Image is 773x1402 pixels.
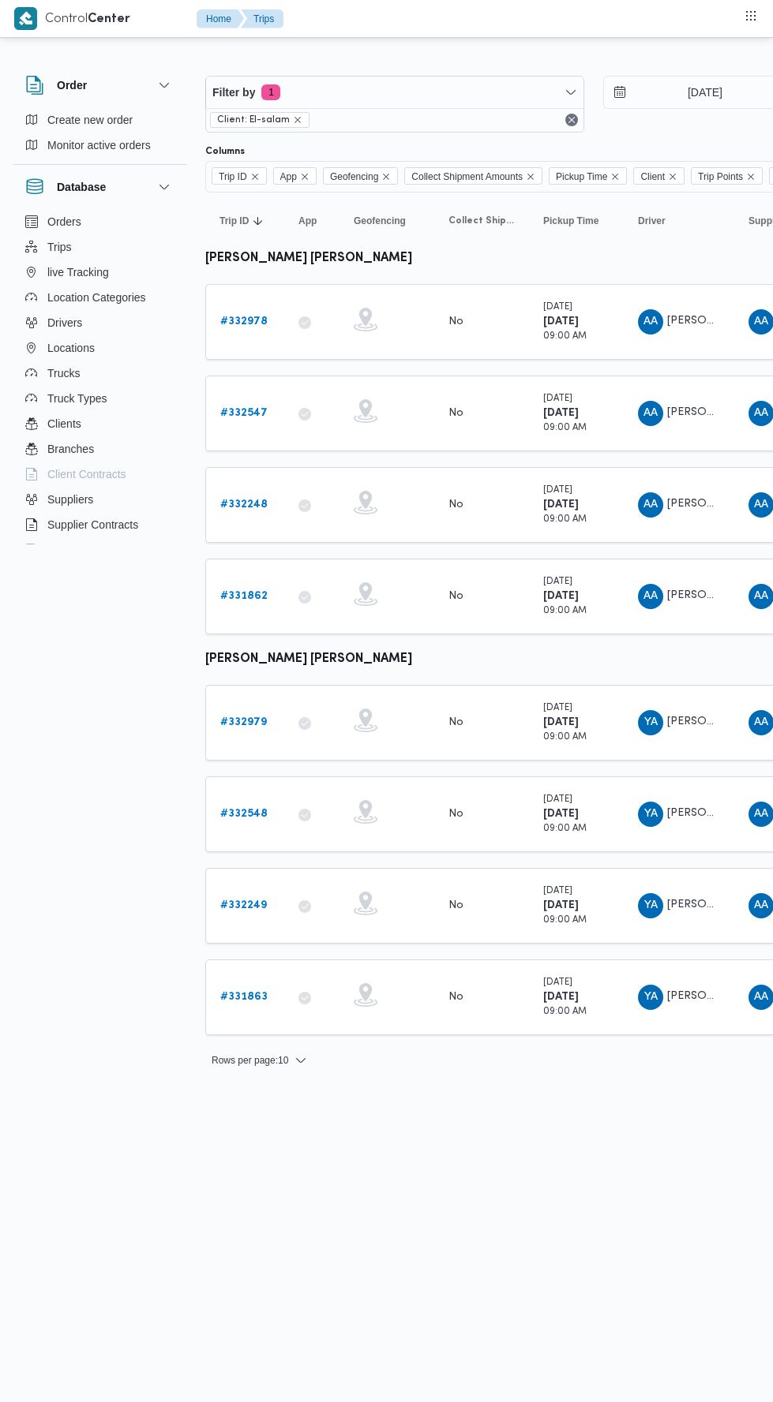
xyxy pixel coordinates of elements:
[217,113,290,127] span: Client: El-salam
[88,13,130,25] b: Center
[644,802,658,827] span: YA
[47,465,126,484] span: Client Contracts
[638,985,663,1010] div: Yasr Abadalazaiaz Ahmad Khalail
[13,209,186,551] div: Database
[47,237,72,256] span: Trips
[543,795,572,804] small: [DATE]
[220,312,268,331] a: #332978
[644,584,658,609] span: AA
[220,499,268,510] b: # 332248
[220,404,268,423] a: #332547
[293,115,302,125] button: remove selected entity
[261,84,280,100] span: 1 active filters
[19,107,180,133] button: Create new order
[381,172,391,181] button: Remove Geofencing from selection in this group
[347,208,426,234] button: Geofencing
[543,887,572,895] small: [DATE]
[47,364,80,383] span: Trucks
[543,215,599,227] span: Pickup Time
[754,893,768,918] span: AA
[220,408,268,418] b: # 332547
[543,717,579,727] b: [DATE]
[19,537,180,563] button: Devices
[640,168,665,185] span: Client
[220,900,267,910] b: # 332249
[47,540,87,559] span: Devices
[220,215,249,227] span: Trip ID; Sorted in descending order
[556,168,607,185] span: Pickup Time
[638,893,663,918] div: Yasr Abadalazaiaz Ahmad Khalail
[220,713,267,732] a: #332979
[526,172,535,181] button: Remove Collect Shipment Amounts from selection in this group
[668,172,677,181] button: Remove Client from selection in this group
[219,168,247,185] span: Trip ID
[638,401,663,426] div: Ahmad Abo Alsaaod Abadalhakiam Abadalohab
[448,990,463,1004] div: No
[47,288,146,307] span: Location Categories
[448,315,463,329] div: No
[543,704,572,712] small: [DATE]
[19,411,180,436] button: Clients
[205,653,412,665] b: [PERSON_NAME] [PERSON_NAME]
[298,215,317,227] span: App
[213,208,276,234] button: Trip IDSorted in descending order
[754,802,768,827] span: AA
[212,167,267,185] span: Trip ID
[543,1008,587,1016] small: 09:00 AM
[404,167,542,185] span: Collect Shipment Amounts
[292,208,332,234] button: App
[754,492,768,518] span: AA
[644,401,658,426] span: AA
[543,578,572,586] small: [DATE]
[632,208,726,234] button: Driver
[47,414,81,433] span: Clients
[448,716,463,730] div: No
[47,136,151,155] span: Monitor active orders
[47,515,138,534] span: Supplier Contracts
[19,512,180,537] button: Supplier Contracts
[633,167,685,185] span: Client
[273,167,317,185] span: App
[543,824,587,833] small: 09:00 AM
[19,335,180,361] button: Locations
[205,252,412,264] b: [PERSON_NAME] [PERSON_NAME]
[638,710,663,735] div: Yasr Abadalazaiaz Ahmad Khalail
[19,310,180,335] button: Drivers
[197,9,244,28] button: Home
[691,167,763,185] span: Trip Points
[47,490,93,509] span: Suppliers
[14,7,37,30] img: X8yXhbKr1z7QwAAAABJRU5ErkJggg==
[549,167,627,185] span: Pickup Time
[19,462,180,487] button: Client Contracts
[250,172,260,181] button: Remove Trip ID from selection in this group
[543,900,579,910] b: [DATE]
[638,584,663,609] div: Ahmad Abo Alsaaod Abadalhakiam Abadalohab
[537,208,616,234] button: Pickup Time
[252,215,265,227] svg: Sorted in descending order
[19,285,180,310] button: Location Categories
[754,710,768,735] span: AA
[644,710,658,735] span: YA
[19,209,180,234] button: Orders
[220,316,268,327] b: # 332978
[644,492,658,518] span: AA
[543,332,587,341] small: 09:00 AM
[280,168,297,185] span: App
[47,212,81,231] span: Orders
[210,112,310,128] span: Client: El-salam
[644,985,658,1010] span: YA
[610,172,620,181] button: Remove Pickup Time from selection in this group
[205,145,245,158] label: Columns
[212,83,255,102] span: Filter by
[448,498,463,512] div: No
[543,607,587,615] small: 09:00 AM
[330,168,378,185] span: Geofencing
[47,338,95,357] span: Locations
[57,76,87,95] h3: Order
[698,168,743,185] span: Trip Points
[543,408,579,418] b: [DATE]
[19,234,180,260] button: Trips
[241,9,283,28] button: Trips
[448,215,515,227] span: Collect Shipment Amounts
[543,303,572,312] small: [DATE]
